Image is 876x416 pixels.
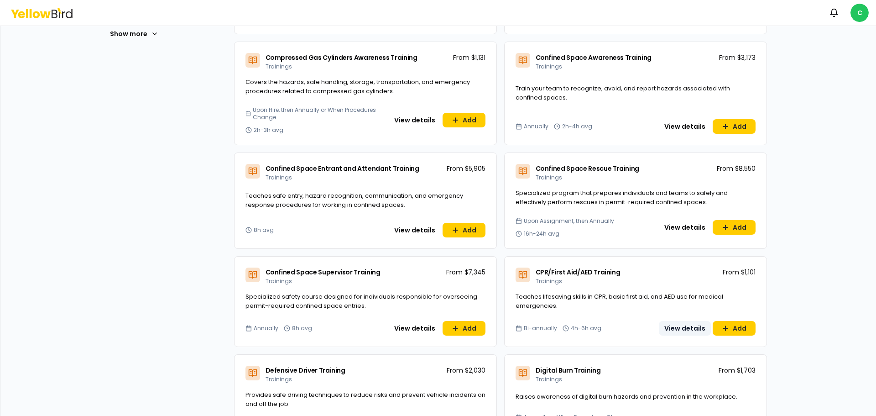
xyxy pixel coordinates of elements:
[266,63,292,70] span: Trainings
[536,366,601,375] span: Digital Burn Training
[723,268,756,277] p: From $1,101
[443,321,485,336] button: Add
[266,268,381,277] span: Confined Space Supervisor Training
[443,223,485,237] button: Add
[447,164,485,173] p: From $5,905
[659,321,711,336] button: View details
[389,321,441,336] button: View details
[536,277,562,285] span: Trainings
[516,84,730,102] span: Train your team to recognize, avoid, and report hazards associated with confined spaces.
[719,53,756,62] p: From $3,173
[266,53,417,62] span: Compressed Gas Cylinders Awareness Training
[245,191,463,209] span: Teaches safe entry, hazard recognition, communication, and emergency response procedures for work...
[254,226,274,234] span: 8h avg
[253,106,385,121] span: Upon Hire, then Annually or When Procedures Change
[536,63,562,70] span: Trainings
[524,123,548,130] span: Annually
[245,390,485,408] span: Provides safe driving techniques to reduce risks and prevent vehicle incidents on and off the job.
[389,223,441,237] button: View details
[254,126,283,134] span: 2h-3h avg
[850,4,869,22] span: C
[536,268,620,277] span: CPR/First Aid/AED Training
[245,78,470,95] span: Covers the hazards, safe handling, storage, transportation, and emergency procedures related to c...
[536,164,640,173] span: Confined Space Rescue Training
[562,123,592,130] span: 2h-4h avg
[266,277,292,285] span: Trainings
[719,366,756,375] p: From $1,703
[713,119,756,134] button: Add
[292,325,312,332] span: 8h avg
[659,220,711,235] button: View details
[536,375,562,383] span: Trainings
[659,119,711,134] button: View details
[389,113,441,127] button: View details
[266,366,345,375] span: Defensive Driver Training
[245,292,477,310] span: Specialized safety course designed for individuals responsible for overseeing permit-required con...
[254,325,278,332] span: Annually
[447,366,485,375] p: From $2,030
[524,230,559,237] span: 16h-24h avg
[110,25,158,43] button: Show more
[713,321,756,336] button: Add
[571,325,601,332] span: 4h-6h avg
[266,375,292,383] span: Trainings
[516,189,728,206] span: Specialized program that prepares individuals and teams to safely and effectively perform rescues...
[524,217,614,225] span: Upon Assignment, then Annually
[536,174,562,181] span: Trainings
[443,113,485,127] button: Add
[266,164,419,173] span: Confined Space Entrant and Attendant Training
[516,392,737,401] span: Raises awareness of digital burn hazards and prevention in the workplace.
[717,164,756,173] p: From $8,550
[516,292,723,310] span: Teaches lifesaving skills in CPR, basic first aid, and AED use for medical emergencies.
[266,174,292,181] span: Trainings
[524,325,557,332] span: Bi-annually
[446,268,485,277] p: From $7,345
[713,220,756,235] button: Add
[453,53,485,62] p: From $1,131
[536,53,652,62] span: Confined Space Awareness Training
